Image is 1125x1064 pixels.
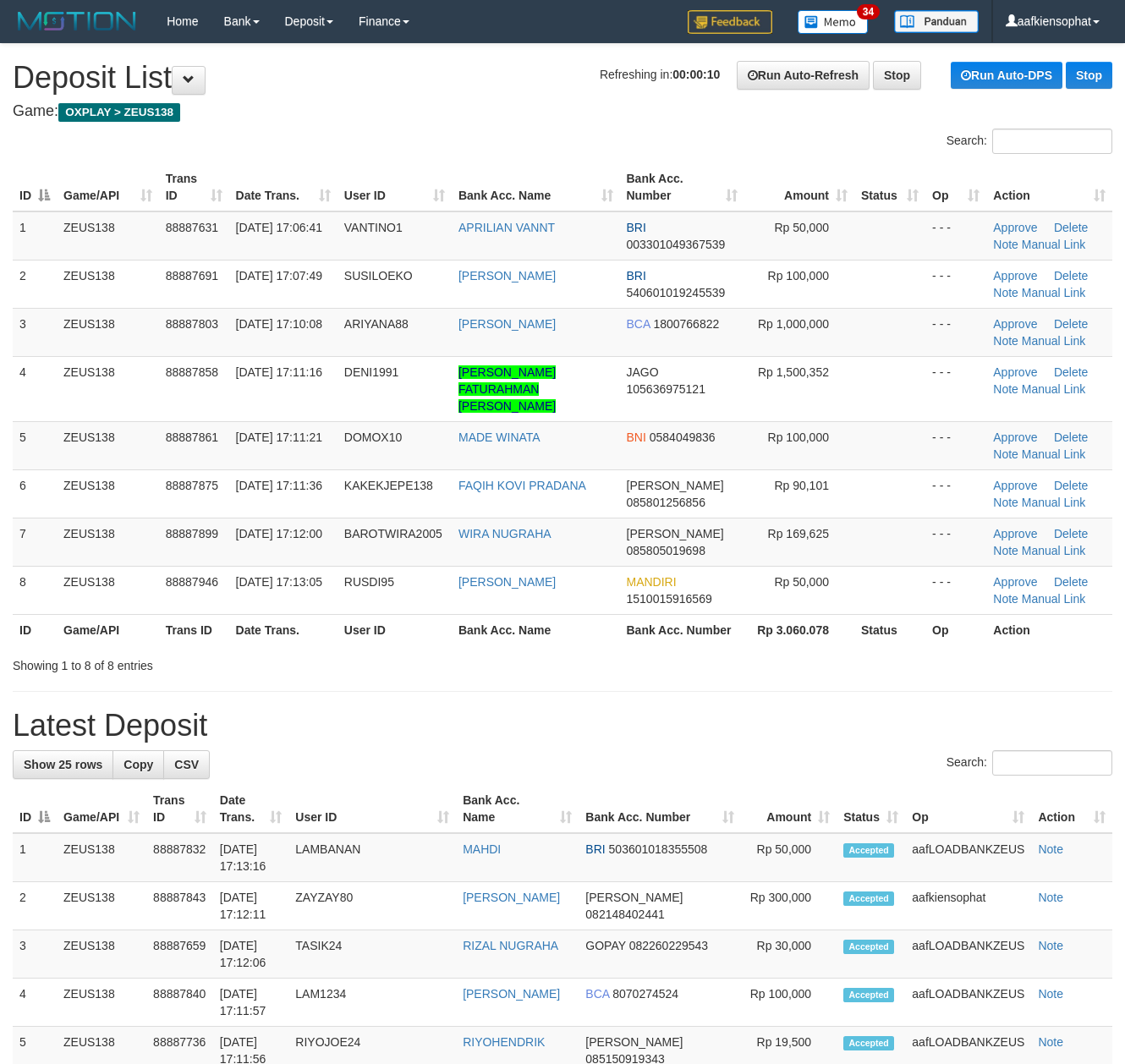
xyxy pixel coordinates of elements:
[905,785,1031,833] th: Op: activate to sort column ascending
[57,979,146,1027] td: ZEUS138
[213,930,288,979] td: [DATE] 17:12:06
[993,221,1037,234] a: Approve
[837,785,905,833] th: Status: activate to sort column ascending
[213,785,288,833] th: Date Trans.: activate to sort column ascending
[758,365,829,379] span: Rp 1,500,352
[146,833,213,882] td: 88887832
[213,882,288,930] td: [DATE] 17:12:11
[159,614,229,645] th: Trans ID
[744,614,854,645] th: Rp 3.060.078
[337,163,452,211] th: User ID: activate to sort column ascending
[993,382,1018,396] a: Note
[925,163,986,211] th: Op: activate to sort column ascending
[925,469,986,518] td: - - -
[344,575,394,589] span: RUSDI95
[57,356,159,421] td: ZEUS138
[1054,479,1088,492] a: Delete
[57,614,159,645] th: Game/API
[463,1035,545,1049] a: RIYOHENDRIK
[463,939,558,952] a: RIZAL NUGRAHA
[857,4,880,19] span: 34
[123,758,153,771] span: Copy
[166,575,218,589] span: 88887946
[925,566,986,614] td: - - -
[653,317,719,331] span: Copy 1800766822 to clipboard
[992,129,1112,154] input: Search:
[166,527,218,540] span: 88887899
[609,842,708,856] span: Copy 503601018355508 to clipboard
[344,269,413,282] span: SUSILOEKO
[627,365,659,379] span: JAGO
[13,785,57,833] th: ID: activate to sort column descending
[13,650,456,674] div: Showing 1 to 8 of 8 entries
[57,566,159,614] td: ZEUS138
[1054,575,1088,589] a: Delete
[458,527,552,540] a: WIRA NUGRAHA
[452,163,620,211] th: Bank Acc. Name: activate to sort column ascending
[741,785,837,833] th: Amount: activate to sort column ascending
[236,221,322,234] span: [DATE] 17:06:41
[344,527,442,540] span: BAROTWIRA2005
[344,431,402,444] span: DOMOX10
[627,592,712,606] span: Copy 1510015916569 to clipboard
[57,211,159,261] td: ZEUS138
[854,614,925,645] th: Status
[627,317,650,331] span: BCA
[925,211,986,261] td: - - -
[925,518,986,566] td: - - -
[585,987,609,1001] span: BCA
[744,163,854,211] th: Amount: activate to sort column ascending
[993,496,1018,509] a: Note
[1022,334,1086,348] a: Manual Link
[873,61,921,90] a: Stop
[13,61,1112,95] h1: Deposit List
[843,843,894,858] span: Accepted
[629,939,708,952] span: Copy 082260229543 to clipboard
[236,317,322,331] span: [DATE] 17:10:08
[13,833,57,882] td: 1
[458,269,556,282] a: [PERSON_NAME]
[456,785,579,833] th: Bank Acc. Name: activate to sort column ascending
[458,221,555,234] a: APRILIAN VANNT
[1054,317,1088,331] a: Delete
[213,979,288,1027] td: [DATE] 17:11:57
[57,421,159,469] td: ZEUS138
[1054,527,1088,540] a: Delete
[585,908,664,921] span: Copy 082148402441 to clipboard
[905,833,1031,882] td: aafLOADBANKZEUS
[229,614,337,645] th: Date Trans.
[1066,62,1112,89] a: Stop
[13,979,57,1027] td: 4
[58,103,180,122] span: OXPLAY > ZEUS138
[993,527,1037,540] a: Approve
[993,575,1037,589] a: Approve
[905,930,1031,979] td: aafLOADBANKZEUS
[993,592,1018,606] a: Note
[236,575,322,589] span: [DATE] 17:13:05
[627,286,726,299] span: Copy 540601019245539 to clipboard
[585,1035,683,1049] span: [PERSON_NAME]
[627,496,705,509] span: Copy 085801256856 to clipboard
[947,750,1112,776] label: Search:
[1038,842,1063,856] a: Note
[463,842,501,856] a: MAHDI
[650,431,716,444] span: Copy 0584049836 to clipboard
[1038,891,1063,904] a: Note
[894,10,979,33] img: panduan.png
[1038,1035,1063,1049] a: Note
[463,987,560,1001] a: [PERSON_NAME]
[993,544,1018,557] a: Note
[905,979,1031,1027] td: aafLOADBANKZEUS
[768,527,829,540] span: Rp 169,625
[24,758,102,771] span: Show 25 rows
[993,479,1037,492] a: Approve
[741,833,837,882] td: Rp 50,000
[585,891,683,904] span: [PERSON_NAME]
[774,479,829,492] span: Rp 90,101
[1054,221,1088,234] a: Delete
[236,365,322,379] span: [DATE] 17:11:16
[627,544,705,557] span: Copy 085805019698 to clipboard
[843,891,894,906] span: Accepted
[627,269,646,282] span: BRI
[452,614,620,645] th: Bank Acc. Name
